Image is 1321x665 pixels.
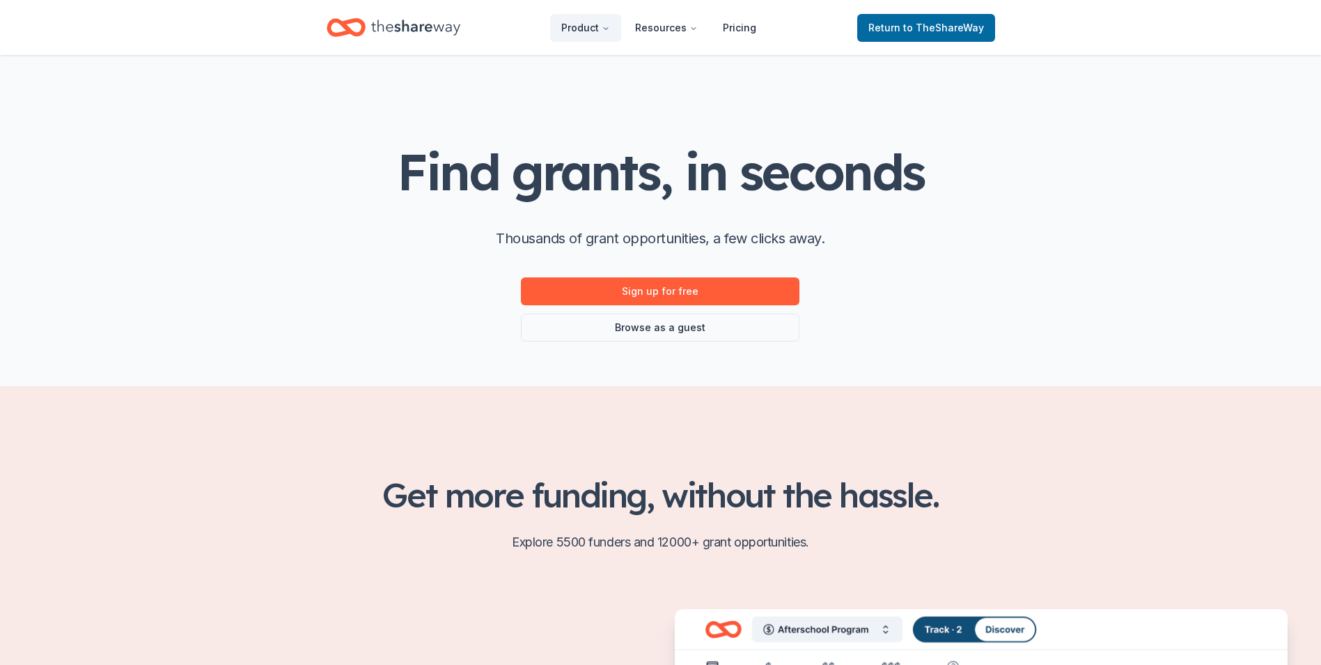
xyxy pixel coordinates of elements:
[521,277,799,305] a: Sign up for free
[327,11,460,44] a: Home
[868,20,984,36] span: Return
[624,14,709,42] button: Resources
[327,531,995,553] p: Explore 5500 funders and 12000+ grant opportunities.
[903,22,984,33] span: to TheShareWay
[496,227,824,250] p: Thousands of grant opportunities, a few clicks away.
[712,14,767,42] a: Pricing
[327,475,995,514] h2: Get more funding, without the hassle.
[857,14,995,42] a: Returnto TheShareWay
[397,144,923,199] h1: Find grants, in seconds
[550,11,767,44] nav: Main
[521,314,799,342] a: Browse as a guest
[550,14,621,42] button: Product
